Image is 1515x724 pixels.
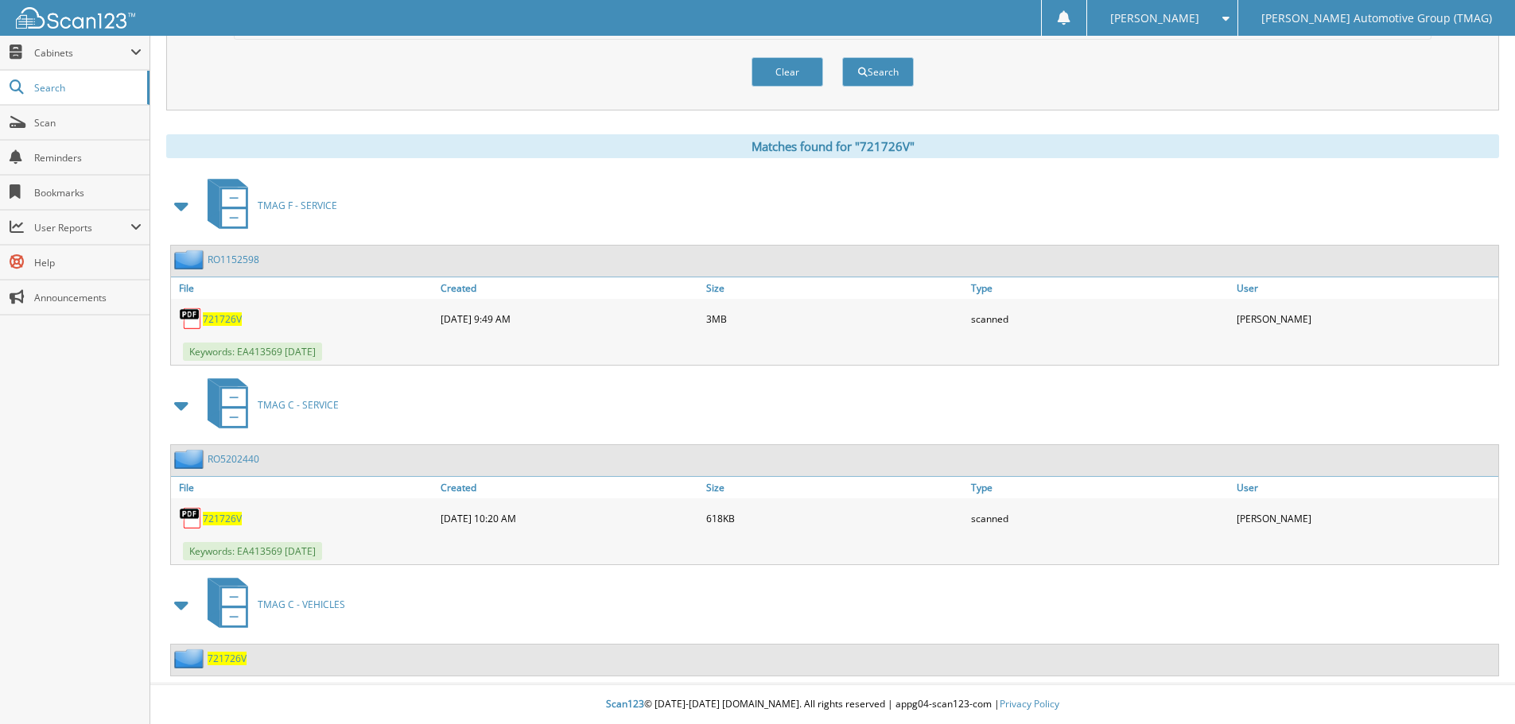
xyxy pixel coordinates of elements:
[1261,14,1492,23] span: [PERSON_NAME] Automotive Group (TMAG)
[967,303,1233,335] div: scanned
[34,221,130,234] span: User Reports
[179,506,203,530] img: PDF.png
[166,134,1499,158] div: Matches found for "721726V"
[967,277,1233,299] a: Type
[174,250,208,269] img: folder2.png
[203,312,242,326] a: 721726V
[34,291,142,304] span: Announcements
[150,685,1515,724] div: © [DATE]-[DATE] [DOMAIN_NAME]. All rights reserved | appg04-scan123-com |
[1000,697,1059,710] a: Privacy Policy
[34,186,142,199] span: Bookmarks
[171,277,437,299] a: File
[208,452,259,466] a: RO5202440
[967,502,1233,534] div: scanned
[198,573,345,636] a: TMAG C - VEHICLES
[842,57,914,87] button: Search
[1233,277,1498,299] a: User
[1233,303,1498,335] div: [PERSON_NAME]
[752,57,823,87] button: Clear
[34,46,130,60] span: Cabinets
[198,374,339,436] a: TMAG C - SERVICE
[606,697,644,710] span: Scan123
[258,199,337,212] span: TMAG F - SERVICE
[183,343,322,361] span: Keywords: EA413569 [DATE]
[702,477,968,498] a: Size
[437,303,702,335] div: [DATE] 9:49 AM
[967,477,1233,498] a: Type
[203,512,242,525] a: 721726V
[174,449,208,469] img: folder2.png
[258,398,339,412] span: TMAG C - SERVICE
[258,598,345,611] span: TMAG C - VEHICLES
[16,7,135,29] img: scan123-logo-white.svg
[702,502,968,534] div: 618KB
[208,652,247,665] a: 721726V
[1233,477,1498,498] a: User
[1435,648,1515,724] iframe: Chat Widget
[34,151,142,165] span: Reminders
[174,649,208,668] img: folder2.png
[198,174,337,237] a: TMAG F - SERVICE
[34,256,142,269] span: Help
[437,477,702,498] a: Created
[437,502,702,534] div: [DATE] 10:20 AM
[34,81,139,95] span: Search
[34,116,142,130] span: Scan
[208,253,259,266] a: RO1152598
[702,277,968,299] a: Size
[179,307,203,331] img: PDF.png
[1233,502,1498,534] div: [PERSON_NAME]
[437,277,702,299] a: Created
[183,542,322,560] span: Keywords: EA413569 [DATE]
[171,477,437,498] a: File
[1110,14,1199,23] span: [PERSON_NAME]
[702,303,968,335] div: 3MB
